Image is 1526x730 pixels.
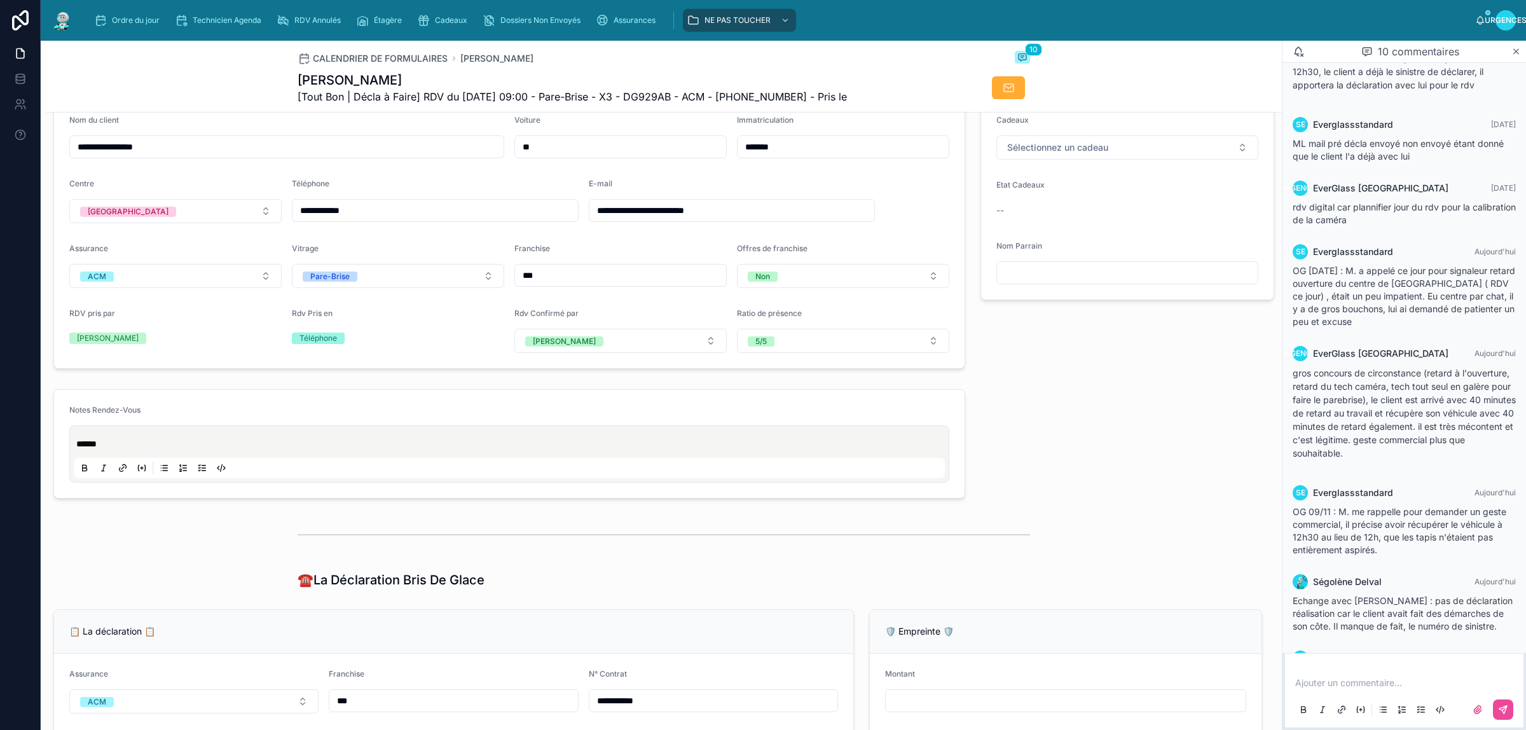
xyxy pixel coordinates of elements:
[298,52,448,65] a: CALENDRIER DE FORMULAIRES
[69,308,115,318] font: RDV pris par
[1491,120,1516,129] font: [DATE]
[1313,246,1355,257] font: Everglass
[1293,506,1506,555] font: OG 09/11 : M. me rappelle pour demander un geste commercial, il précise avoir récupérer le véhicu...
[69,179,94,188] font: Centre
[737,264,949,288] button: Bouton de sélection
[292,308,333,318] font: Rdv Pris en
[996,180,1045,189] font: Etat Cadeaux
[1474,247,1516,256] font: Aujourd'hui
[1358,182,1448,193] font: [GEOGRAPHIC_DATA]
[1358,348,1448,359] font: [GEOGRAPHIC_DATA]
[77,333,139,343] font: [PERSON_NAME]
[1355,487,1393,498] font: standard
[996,241,1042,251] font: Nom Parrain
[737,308,802,318] font: Ratio de présence
[460,52,533,65] a: [PERSON_NAME]
[84,6,1475,34] div: contenu déroulant
[479,9,589,32] a: Dossiers Non Envoyés
[292,264,504,288] button: Bouton de sélection
[88,207,168,216] font: [GEOGRAPHIC_DATA]
[299,333,337,343] font: Téléphone
[996,135,1258,160] button: Bouton de sélection
[69,626,155,637] font: 📋 La déclaration 📋
[1313,182,1356,193] font: EverGlass
[737,244,808,253] font: Offres de franchise
[589,669,627,678] font: N° Contrat
[589,179,612,188] font: E-mail
[1355,246,1393,257] font: standard
[1491,183,1516,193] font: [DATE]
[1296,247,1305,256] font: SE
[1313,487,1355,498] font: Everglass
[310,272,350,281] font: Pare-Brise
[90,9,168,32] a: Ordre du jour
[1296,488,1305,497] font: SE
[1474,577,1516,586] font: Aujourd'hui
[435,15,467,25] font: Cadeaux
[69,689,319,713] button: Bouton de sélection
[514,329,727,353] button: Bouton de sélection
[273,9,350,32] a: RDV Annulés
[1293,138,1504,162] font: ML mail pré décla envoyé non envoyé étant donné que le client l'a déjà avec lui
[292,244,319,253] font: Vitrage
[1313,119,1355,130] font: Everglass
[1007,142,1108,153] font: Sélectionnez un cadeau
[514,244,550,253] font: Franchise
[112,15,160,25] font: Ordre du jour
[1313,576,1352,587] font: Ségolène
[1293,265,1515,327] font: OG [DATE] : M. a appelé ce jour pour signaleur retard ouverture du centre de [GEOGRAPHIC_DATA] ( ...
[755,336,767,346] font: 5/5
[1378,45,1459,58] font: 10 commentaires
[88,272,106,281] font: ACM
[1293,595,1513,631] font: Echange avec [PERSON_NAME] : pas de déclaration réalisation car le client avait fait des démarche...
[298,572,485,588] font: ☎️La Déclaration Bris De Glace
[352,9,411,32] a: Étagère
[996,115,1029,125] font: Cadeaux
[1313,348,1356,359] font: EverGlass
[533,336,596,346] font: [PERSON_NAME]
[69,244,108,253] font: Assurance
[1296,120,1305,129] font: SE
[614,15,656,25] font: Assurances
[514,115,540,125] font: Voiture
[329,669,364,678] font: Franchise
[592,9,664,32] a: Assurances
[69,264,282,288] button: Bouton de sélection
[1313,652,1364,663] font: Prospection
[298,90,847,103] font: [Tout Bon | Décla à Faire] RDV du [DATE] 09:00 - Pare-Brise - X3 - DG929AB - ACM - [PHONE_NUMBER]...
[69,405,141,415] font: Notes Rendez-Vous
[514,308,579,318] font: Rdv Confirmé par
[885,669,915,678] font: Montant
[69,199,282,223] button: Bouton de sélection
[737,329,949,353] button: Bouton de sélection
[171,9,270,32] a: Technicien Agenda
[292,179,329,188] font: Téléphone
[313,53,448,64] font: CALENDRIER DE FORMULAIRES
[996,205,1004,216] font: --
[500,15,581,25] font: Dossiers Non Envoyés
[1279,348,1321,358] font: Urgences
[1015,51,1030,66] button: 10
[1029,45,1038,54] font: 10
[51,10,74,31] img: Logo de l'application
[1474,348,1516,358] font: Aujourd'hui
[413,9,476,32] a: Cadeaux
[193,15,261,25] font: Technicien Agenda
[705,15,771,25] font: NE PAS TOUCHER
[1293,53,1503,90] font: ML BDG : ok FR : 50€ Rdv planifiant pour [DATE] à 12h30, le client a déjà le sinistre de déclarer...
[69,669,108,678] font: Assurance
[1366,652,1409,663] font: EverGlass
[1355,576,1382,587] font: Delval
[69,115,119,125] font: Nom du client
[737,115,794,125] font: Immatriculation
[1355,119,1393,130] font: standard
[1474,488,1516,497] font: Aujourd'hui
[294,15,341,25] font: RDV Annulés
[1279,183,1321,193] font: Urgences
[885,626,954,637] font: 🛡️ Empreinte 🛡️
[374,15,402,25] font: Étagère
[298,72,402,88] font: [PERSON_NAME]
[460,53,533,64] font: [PERSON_NAME]
[1293,368,1516,458] font: gros concours de circonstance (retard à l'ouverture, retard du tech caméra, tech tout seul en gal...
[683,9,796,32] a: NE PAS TOUCHER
